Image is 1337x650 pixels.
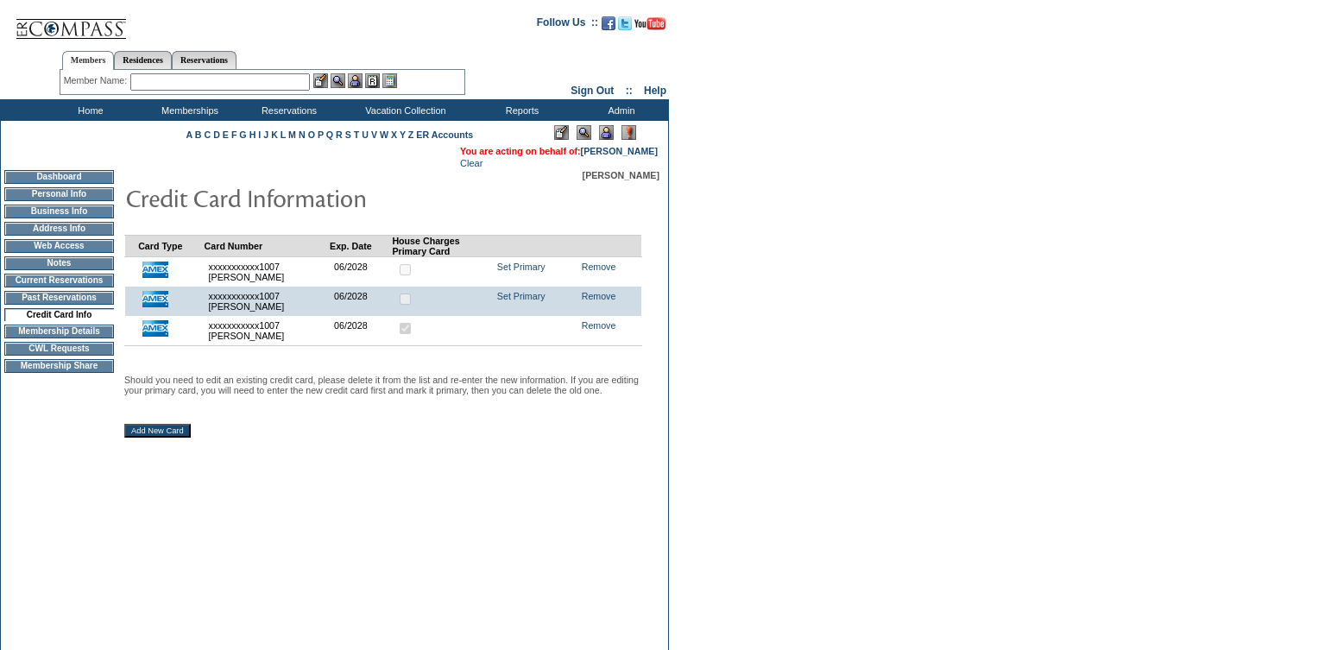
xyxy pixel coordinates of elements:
[205,287,330,316] td: xxxxxxxxxxx1007 [PERSON_NAME]
[460,146,658,156] span: You are acting on behalf of:
[124,375,642,395] p: Should you need to edit an existing credit card, please delete it from the list and re-enter the ...
[345,129,351,140] a: S
[4,308,114,321] td: Credit Card Info
[634,17,665,30] img: Subscribe to our YouTube Channel
[365,73,380,88] img: Reservations
[4,256,114,270] td: Notes
[308,129,315,140] a: O
[618,22,632,32] a: Follow us on Twitter
[4,239,114,253] td: Web Access
[239,129,246,140] a: G
[577,125,591,140] img: View Mode
[125,180,470,215] img: pgTtlCreditCardInfo.gif
[142,262,168,278] img: icon_cc_amex.gif
[391,129,397,140] a: X
[4,291,114,305] td: Past Reservations
[4,359,114,373] td: Membership Share
[288,129,296,140] a: M
[581,146,658,156] a: [PERSON_NAME]
[124,424,191,438] input: Add New Card
[330,287,392,316] td: 06/2028
[570,99,669,121] td: Admin
[348,73,363,88] img: Impersonate
[205,316,330,346] td: xxxxxxxxxxx1007 [PERSON_NAME]
[354,129,360,140] a: T
[213,129,220,140] a: D
[231,129,237,140] a: F
[497,262,546,272] a: Set Primary
[249,129,256,140] a: H
[336,129,343,140] a: R
[634,22,665,32] a: Subscribe to our YouTube Channel
[626,85,633,97] span: ::
[4,325,114,338] td: Membership Details
[460,158,482,168] a: Clear
[195,129,202,140] a: B
[331,73,345,88] img: View
[602,16,615,30] img: Become our fan on Facebook
[326,129,333,140] a: Q
[644,85,666,97] a: Help
[621,125,636,140] img: Log Concern/Member Elevation
[263,129,268,140] a: J
[114,51,172,69] a: Residences
[330,235,392,256] td: Exp. Date
[4,187,114,201] td: Personal Info
[223,129,229,140] a: E
[142,291,168,307] img: icon_cc_amex.gif
[205,235,330,256] td: Card Number
[330,316,392,346] td: 06/2028
[4,222,114,236] td: Address Info
[582,291,616,301] a: Remove
[138,235,204,256] td: Card Type
[39,99,138,121] td: Home
[4,274,114,287] td: Current Reservations
[172,51,236,69] a: Reservations
[281,129,286,140] a: L
[237,99,337,121] td: Reservations
[4,205,114,218] td: Business Info
[313,73,328,88] img: b_edit.gif
[15,4,127,40] img: Compass Home
[330,256,392,287] td: 06/2028
[271,129,278,140] a: K
[205,256,330,287] td: xxxxxxxxxxx1007 [PERSON_NAME]
[337,99,470,121] td: Vacation Collection
[204,129,211,140] a: C
[392,235,492,256] td: House Charges Primary Card
[583,170,659,180] span: [PERSON_NAME]
[470,99,570,121] td: Reports
[318,129,324,140] a: P
[62,51,115,70] a: Members
[142,320,168,337] img: icon_cc_amex.gif
[416,129,473,140] a: ER Accounts
[258,129,261,140] a: I
[371,129,377,140] a: V
[554,125,569,140] img: Edit Mode
[571,85,614,97] a: Sign Out
[299,129,306,140] a: N
[186,129,192,140] a: A
[138,99,237,121] td: Memberships
[582,262,616,272] a: Remove
[64,73,130,88] div: Member Name:
[537,15,598,35] td: Follow Us ::
[380,129,388,140] a: W
[4,342,114,356] td: CWL Requests
[408,129,414,140] a: Z
[382,73,397,88] img: b_calculator.gif
[602,22,615,32] a: Become our fan on Facebook
[582,320,616,331] a: Remove
[4,170,114,184] td: Dashboard
[400,129,406,140] a: Y
[362,129,369,140] a: U
[599,125,614,140] img: Impersonate
[497,291,546,301] a: Set Primary
[618,16,632,30] img: Follow us on Twitter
